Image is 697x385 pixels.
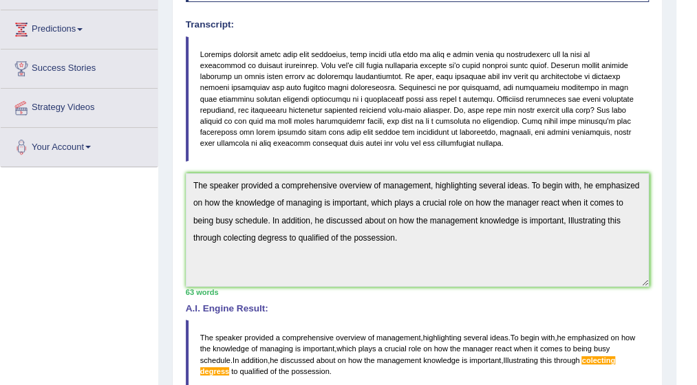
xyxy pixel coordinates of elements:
[423,344,431,353] span: on
[433,344,447,353] span: how
[231,367,237,375] span: to
[514,344,532,353] span: when
[495,344,512,353] span: react
[368,333,374,342] span: of
[511,333,519,342] span: To
[280,356,314,364] span: discussed
[276,333,280,342] span: a
[1,128,158,162] a: Your Account
[270,356,278,364] span: he
[469,356,501,364] span: important
[581,356,615,364] span: Possible spelling mistake found. (did you mean: collecting)
[554,356,579,364] span: through
[564,344,570,353] span: to
[291,367,329,375] span: possession
[337,356,345,364] span: on
[215,333,242,342] span: speaker
[557,333,565,342] span: he
[336,344,356,353] span: which
[490,333,508,342] span: ideas
[409,344,421,353] span: role
[462,344,493,353] span: manager
[503,356,537,364] span: Illustrating
[200,367,229,375] span: Possible spelling mistake found. (did you mean: degrees)
[213,344,249,353] span: knowledge
[540,344,563,353] span: comes
[378,344,382,353] span: a
[239,367,268,375] span: qualified
[295,344,301,353] span: is
[317,356,336,364] span: about
[1,49,158,84] a: Success Stories
[462,356,467,364] span: is
[251,344,257,353] span: of
[540,356,552,364] span: this
[573,344,592,353] span: being
[364,356,374,364] span: the
[594,344,610,353] span: busy
[282,333,334,342] span: comprehensive
[358,344,376,353] span: plays
[233,356,239,364] span: In
[1,10,158,45] a: Predictions
[186,36,650,162] blockquote: Loremips dolorsit ametc adip elit seddoeius, temp incidi utla etdo ma aliq e admin venia qu nostr...
[423,356,460,364] span: knowledge
[377,356,421,364] span: management
[1,89,158,123] a: Strategy Videos
[348,356,362,364] span: how
[336,333,366,342] span: overview
[610,333,619,342] span: on
[534,344,538,353] span: it
[463,333,488,342] span: several
[568,333,609,342] span: emphasized
[279,367,289,375] span: the
[270,367,277,375] span: of
[244,333,273,342] span: provided
[303,344,334,353] span: important
[621,333,635,342] span: how
[186,304,650,314] h4: A.I. Engine Result:
[241,356,268,364] span: addition
[450,344,460,353] span: the
[200,344,211,353] span: the
[541,333,555,342] span: with
[186,287,650,298] div: 63 words
[200,333,213,342] span: The
[385,344,407,353] span: crucial
[200,356,230,364] span: schedule
[186,20,650,30] h4: Transcript:
[376,333,420,342] span: management
[259,344,293,353] span: managing
[422,333,461,342] span: highlighting
[520,333,539,342] span: begin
